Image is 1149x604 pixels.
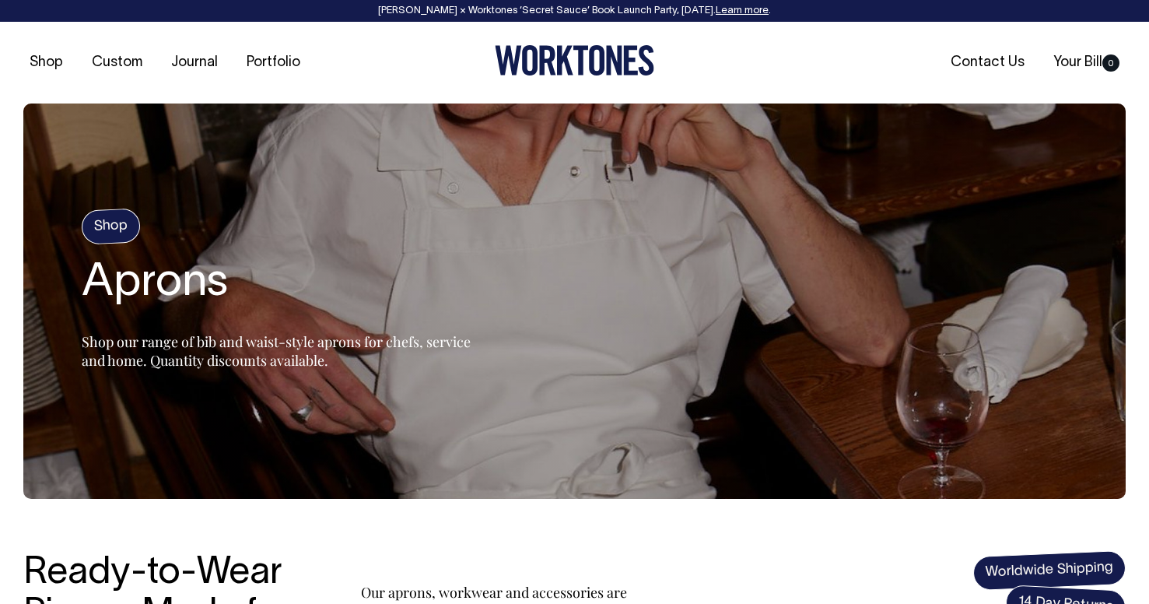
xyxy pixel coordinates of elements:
[86,50,149,75] a: Custom
[1102,54,1119,72] span: 0
[165,50,224,75] a: Journal
[23,50,69,75] a: Shop
[82,332,471,370] span: Shop our range of bib and waist-style aprons for chefs, service and home. Quantity discounts avai...
[944,50,1031,75] a: Contact Us
[81,209,141,245] h4: Shop
[1047,50,1126,75] a: Your Bill0
[716,6,769,16] a: Learn more
[16,5,1133,16] div: [PERSON_NAME] × Worktones ‘Secret Sauce’ Book Launch Party, [DATE]. .
[972,550,1126,591] span: Worldwide Shipping
[240,50,307,75] a: Portfolio
[82,259,471,309] h1: Aprons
